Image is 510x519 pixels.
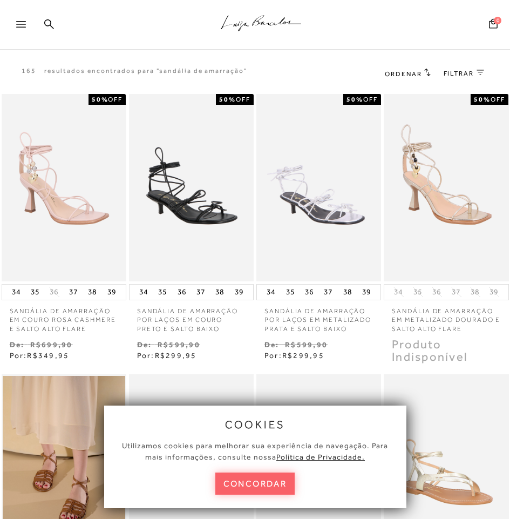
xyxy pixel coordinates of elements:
[264,351,324,360] span: Por:
[92,96,108,103] strong: 50%
[494,17,501,24] span: 0
[232,285,247,300] button: 39
[486,287,501,297] button: 39
[410,287,425,297] button: 35
[155,285,170,300] button: 35
[136,285,151,300] button: 34
[467,287,482,297] button: 38
[130,96,253,280] img: SANDÁLIA DE AMARRAÇÃO POR LAÇOS EM COURO PRETO E SALTO BAIXO
[474,96,491,103] strong: 50%
[85,285,100,300] button: 38
[212,285,227,300] button: 38
[359,285,374,300] button: 39
[256,300,381,334] a: SANDÁLIA DE AMARRAÇÃO POR LAÇOS EM METALIZADO PRATA E SALTO BAIXO
[215,473,295,495] button: concordar
[346,96,363,103] strong: 50%
[9,285,24,300] button: 34
[321,285,336,300] button: 37
[2,300,126,334] a: SANDÁLIA DE AMARRAÇÃO EM COURO ROSA CASHMERE E SALTO ALTO FLARE
[384,300,508,334] a: SANDÁLIA DE AMARRAÇÃO EM METALIZADO DOURADO E SALTO ALTO FLARE
[28,285,43,300] button: 35
[129,300,254,334] a: SANDÁLIA DE AMARRAÇÃO POR LAÇOS EM COURO PRETO E SALTO BAIXO
[283,285,298,300] button: 35
[302,285,317,300] button: 36
[122,441,388,461] span: Utilizamos cookies para melhorar sua experiência de navegação. Para mais informações, consulte nossa
[276,453,365,461] a: Política de Privacidade.
[66,285,81,300] button: 37
[429,287,444,297] button: 36
[392,338,468,363] span: Produto Indisponível
[285,340,328,349] small: R$599,90
[108,96,123,103] span: OFF
[3,96,125,280] img: SANDÁLIA DE AMARRAÇÃO EM COURO ROSA CASHMERE E SALTO ALTO FLARE
[137,340,152,349] small: De:
[385,96,507,280] img: SANDÁLIA DE AMARRAÇÃO EM METALIZADO DOURADO E SALTO ALTO FLARE
[137,351,197,360] span: Por:
[158,340,200,349] small: R$599,90
[225,419,285,430] span: cookies
[22,66,36,76] p: 165
[444,69,474,78] span: FILTRAR
[486,18,501,32] button: 0
[282,351,324,360] span: R$299,95
[340,285,355,300] button: 38
[236,96,250,103] span: OFF
[263,285,278,300] button: 34
[491,96,505,103] span: OFF
[104,285,119,300] button: 39
[44,66,247,76] : resultados encontrados para "sandália de amarração"
[257,96,380,280] img: SANDÁLIA DE AMARRAÇÃO POR LAÇOS EM METALIZADO PRATA E SALTO BAIXO
[27,351,69,360] span: R$349,95
[264,340,280,349] small: De:
[10,340,25,349] small: De:
[155,351,197,360] span: R$299,95
[363,96,378,103] span: OFF
[10,351,70,360] span: Por:
[174,285,189,300] button: 36
[385,70,421,78] span: Ordenar
[391,287,406,297] button: 34
[30,340,73,349] small: R$699,90
[219,96,236,103] strong: 50%
[193,285,208,300] button: 37
[448,287,464,297] button: 37
[46,287,62,297] button: 36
